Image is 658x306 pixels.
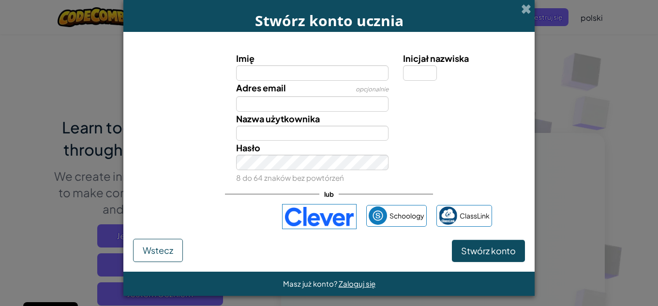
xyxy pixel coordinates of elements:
span: Masz już konto? [283,279,339,288]
button: Stwórz konto [452,240,525,262]
span: ClassLink [460,209,490,223]
img: schoology.png [369,206,387,225]
span: Imię [236,53,254,64]
span: opcjonalnie [356,86,389,93]
span: Inicjał nazwiska [403,53,469,64]
small: 8 do 64 znaków bez powtórzeń [236,173,344,182]
span: Nazwa użytkownika [236,113,320,124]
span: Hasło [236,142,260,153]
span: lub [319,187,339,201]
button: Wstecz [133,239,183,262]
a: Zaloguj się [339,279,375,288]
span: Stwórz konto ucznia [255,11,404,30]
iframe: Przycisk Zaloguj się przez Google [162,206,277,227]
img: clever-logo-blue.png [282,204,357,229]
img: classlink-logo-small.png [439,206,457,225]
span: Stwórz konto [461,245,516,256]
span: Wstecz [143,245,173,256]
span: Schoology [389,209,424,223]
span: Adres email [236,82,286,93]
